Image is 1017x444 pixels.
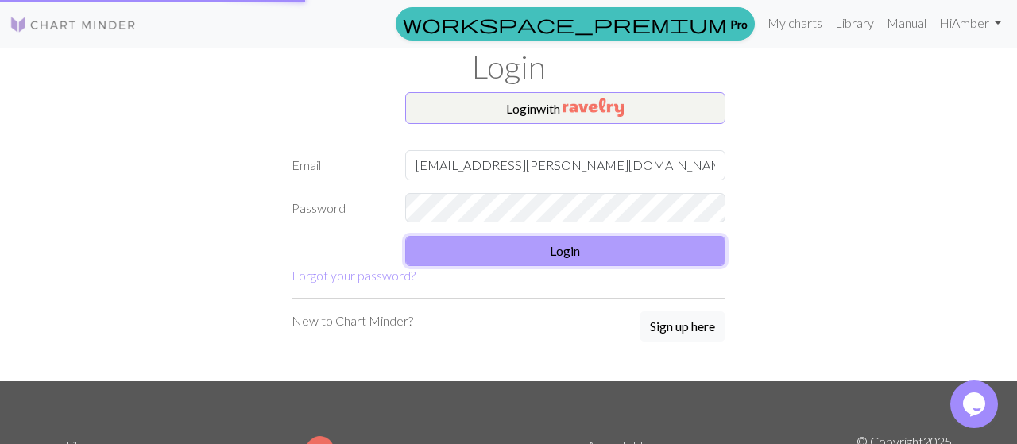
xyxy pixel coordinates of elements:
[563,98,624,117] img: Ravelry
[403,13,727,35] span: workspace_premium
[880,7,933,39] a: Manual
[396,7,755,41] a: Pro
[405,92,726,124] button: Loginwith
[292,268,416,283] a: Forgot your password?
[405,236,726,266] button: Login
[640,311,725,342] button: Sign up here
[761,7,829,39] a: My charts
[829,7,880,39] a: Library
[282,150,396,180] label: Email
[282,193,396,223] label: Password
[640,311,725,343] a: Sign up here
[10,15,137,34] img: Logo
[292,311,413,330] p: New to Chart Minder?
[933,7,1007,39] a: HiAmber
[950,380,1001,428] iframe: chat widget
[56,48,961,86] h1: Login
